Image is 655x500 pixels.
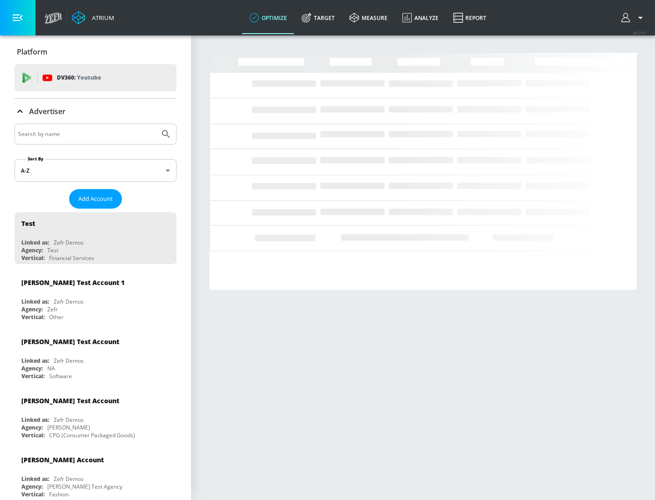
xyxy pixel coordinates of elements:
span: v 4.24.0 [633,30,646,35]
div: [PERSON_NAME] Test AccountLinked as:Zefr DemosAgency:NAVertical:Software [15,330,176,382]
div: Linked as: [21,357,49,365]
div: Zefr Demos [54,416,84,424]
div: Vertical: [21,431,45,439]
div: [PERSON_NAME] Account [21,455,104,464]
p: DV360: [57,73,101,83]
a: Atrium [72,11,114,25]
div: Zefr Demos [54,357,84,365]
div: CPG (Consumer Packaged Goods) [49,431,135,439]
div: A-Z [15,159,176,182]
div: Linked as: [21,239,49,246]
div: [PERSON_NAME] Test Account 1 [21,278,125,287]
div: [PERSON_NAME] Test Account 1Linked as:Zefr DemosAgency:ZefrVertical:Other [15,271,176,323]
div: Test [21,219,35,228]
div: Fashion [49,490,69,498]
p: Youtube [77,73,101,82]
div: Software [49,372,72,380]
div: Vertical: [21,372,45,380]
div: Vertical: [21,313,45,321]
div: [PERSON_NAME] Test Account [21,396,119,405]
label: Sort By [26,156,45,162]
div: Zefr [47,305,58,313]
div: Financial Services [49,254,94,262]
div: TestLinked as:Zefr DemosAgency:TestVertical:Financial Services [15,212,176,264]
p: Advertiser [29,106,65,116]
a: Target [294,1,342,34]
div: Linked as: [21,475,49,483]
div: Other [49,313,64,321]
div: [PERSON_NAME] Test Account [21,337,119,346]
div: Zefr Demos [54,298,84,305]
a: optimize [242,1,294,34]
div: Vertical: [21,254,45,262]
div: Atrium [88,14,114,22]
div: Advertiser [15,99,176,124]
div: Zefr Demos [54,475,84,483]
span: Add Account [78,194,113,204]
div: Vertical: [21,490,45,498]
div: Platform [15,39,176,65]
div: DV360: Youtube [15,64,176,91]
p: Platform [17,47,47,57]
div: [PERSON_NAME] Test AccountLinked as:Zefr DemosAgency:[PERSON_NAME]Vertical:CPG (Consumer Packaged... [15,390,176,441]
div: Test [47,246,58,254]
div: Agency: [21,424,43,431]
a: Report [446,1,494,34]
a: measure [342,1,395,34]
a: Analyze [395,1,446,34]
div: Linked as: [21,298,49,305]
div: Agency: [21,305,43,313]
input: Search by name [18,128,156,140]
div: Agency: [21,246,43,254]
div: NA [47,365,55,372]
div: [PERSON_NAME] Test Agency [47,483,122,490]
div: Agency: [21,483,43,490]
div: [PERSON_NAME] [47,424,90,431]
div: Linked as: [21,416,49,424]
div: Agency: [21,365,43,372]
div: Zefr Demos [54,239,84,246]
button: Add Account [69,189,122,209]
